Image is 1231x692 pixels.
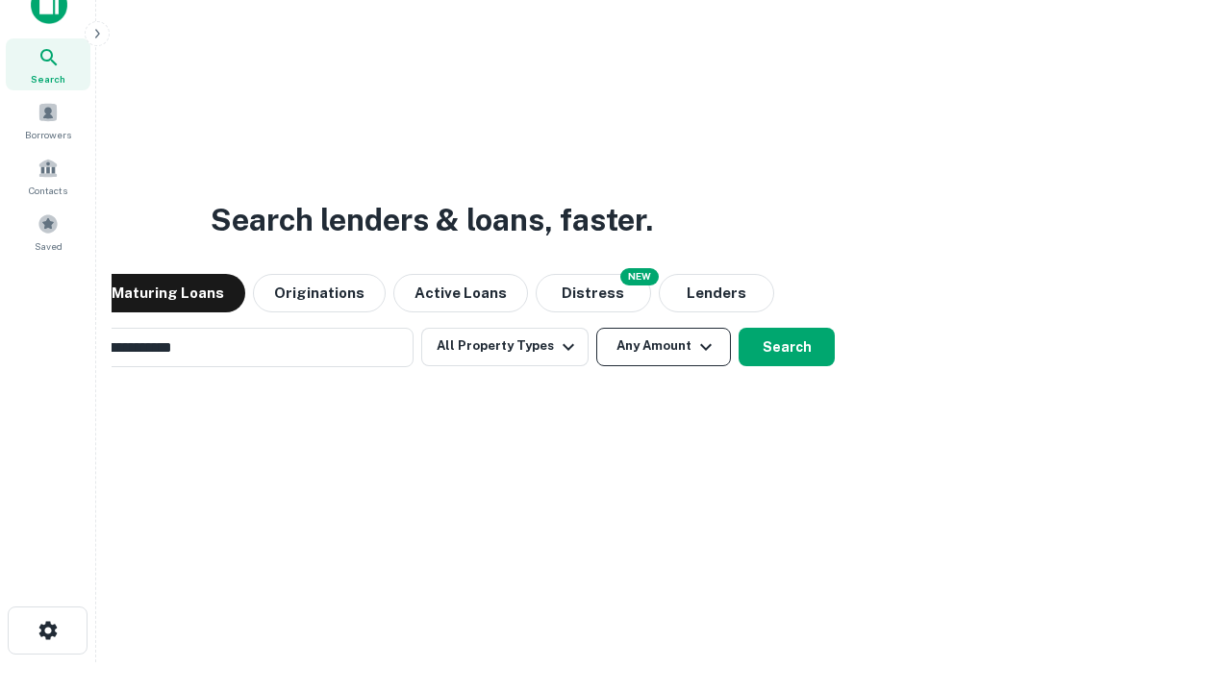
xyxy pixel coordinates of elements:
[659,274,774,312] button: Lenders
[6,38,90,90] a: Search
[35,238,63,254] span: Saved
[253,274,386,312] button: Originations
[393,274,528,312] button: Active Loans
[211,197,653,243] h3: Search lenders & loans, faster.
[596,328,731,366] button: Any Amount
[31,71,65,86] span: Search
[6,206,90,258] a: Saved
[6,150,90,202] a: Contacts
[739,328,835,366] button: Search
[620,268,659,285] div: NEW
[536,274,651,312] button: Search distressed loans with lien and other non-mortgage details.
[90,274,245,312] button: Maturing Loans
[29,183,67,198] span: Contacts
[421,328,589,366] button: All Property Types
[25,127,71,142] span: Borrowers
[1135,538,1231,630] iframe: Chat Widget
[6,94,90,146] a: Borrowers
